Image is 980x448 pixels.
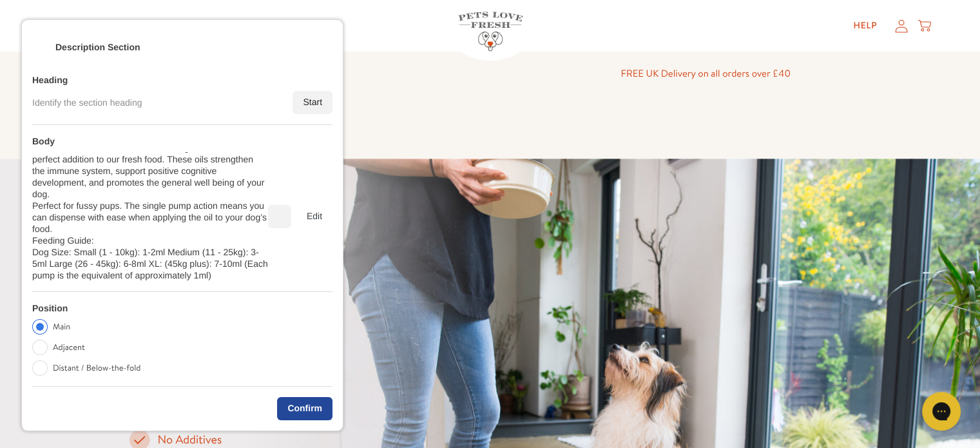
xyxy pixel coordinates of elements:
[32,74,68,86] div: Heading
[561,65,851,82] p: FREE UK Delivery on all orders over £40
[843,13,887,39] a: Help
[55,41,140,53] div: Description Section
[110,13,162,39] a: About
[296,205,332,228] div: Edit
[32,302,68,314] div: Position
[32,97,142,108] div: Identify the section heading
[53,340,85,355] label: Adjacent
[53,360,140,376] label: Distant / Below-the-fold
[32,152,268,281] div: Our Scottish Salmon Oil is 100% natural. Produced from ethically and sustainably sourced Salmon f...
[268,205,291,228] div: Delete
[458,12,523,51] img: Pets Love Fresh
[39,13,104,39] a: Shop All
[53,319,70,335] label: Main
[32,38,45,56] div: <
[235,13,327,39] a: Expert Advice
[32,135,55,147] div: Body
[916,387,967,435] iframe: Gorgias live chat messenger
[168,13,229,39] a: Reviews
[277,397,332,420] div: Confirm
[293,91,332,114] div: Start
